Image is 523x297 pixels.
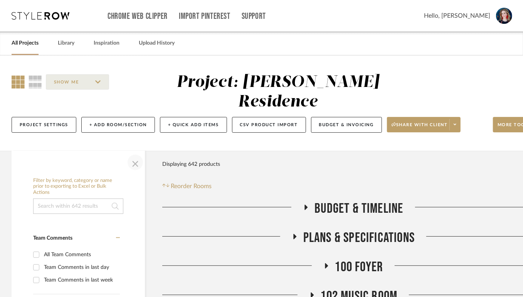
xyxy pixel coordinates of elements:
div: Displaying 642 products [162,157,220,172]
button: Project Settings [12,117,76,133]
span: Budget & Timeline [314,200,403,217]
input: Search within 642 results [33,199,123,214]
h6: Filter by keyword, category or name prior to exporting to Excel or Bulk Actions [33,178,123,196]
a: Import Pinterest [179,13,230,20]
a: Chrome Web Clipper [108,13,168,20]
span: Reorder Rooms [171,182,212,191]
span: Plans & Specifications [303,230,415,246]
span: 100 Foyer [335,259,383,275]
a: Upload History [139,38,175,48]
a: Support [242,13,266,20]
div: All Team Comments [44,249,118,261]
button: Reorder Rooms [162,182,212,191]
span: Hello, [PERSON_NAME] [424,11,490,20]
div: Team Comments in last day [44,261,118,274]
span: Share with client [392,122,448,133]
span: Team Comments [33,235,72,241]
a: Library [58,38,74,48]
button: + Add Room/Section [81,117,155,133]
button: + Quick Add Items [160,117,227,133]
div: Team Comments in last week [44,274,118,286]
a: Inspiration [94,38,119,48]
button: Close [128,155,143,170]
img: avatar [496,8,512,24]
a: All Projects [12,38,39,48]
button: Budget & Invoicing [311,117,382,133]
div: Project: [PERSON_NAME] Residence [177,74,379,110]
button: Share with client [387,117,461,132]
button: CSV Product Import [232,117,306,133]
